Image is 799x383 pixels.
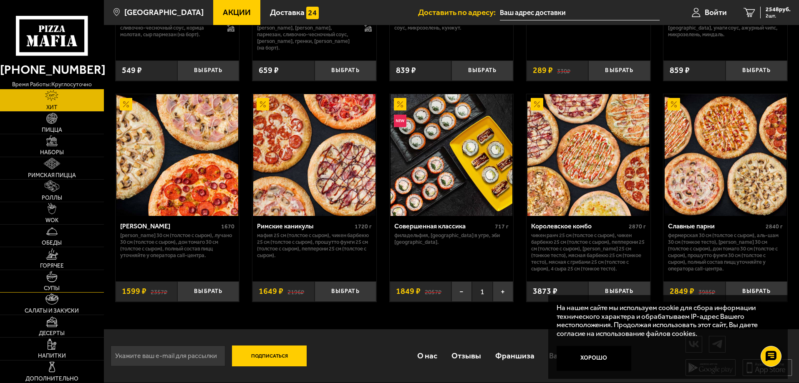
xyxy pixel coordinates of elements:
[665,94,786,216] img: Славные парни
[766,223,783,230] span: 2840 г
[451,281,472,302] button: −
[488,342,542,369] a: Франшиза
[418,8,500,16] span: Доставить по адресу:
[42,195,62,201] span: Роллы
[668,18,783,38] p: угорь, креветка спайси, краб-крем, огурец, [GEOGRAPHIC_DATA], унаги соус, ажурный чипс, микрозеле...
[111,345,225,366] input: Укажите ваш e-mail для рассылки
[177,60,239,81] button: Выбрать
[120,222,219,230] div: [PERSON_NAME]
[533,287,557,295] span: 3873 ₽
[542,342,591,369] a: Вакансии
[396,66,416,75] span: 839 ₽
[527,94,650,216] a: АкционныйКоролевское комбо
[40,263,64,269] span: Горячее
[25,376,78,382] span: Дополнительно
[705,8,727,16] span: Войти
[355,223,372,230] span: 1720 г
[663,94,787,216] a: АкционныйСлавные парни
[120,98,132,110] img: Акционный
[766,7,791,13] span: 2548 руб.
[391,94,512,216] img: Совершенная классика
[390,94,514,216] a: АкционныйНовинкаСовершенная классика
[177,281,239,302] button: Выбрать
[588,60,650,81] button: Выбрать
[394,222,493,230] div: Совершенная классика
[726,281,787,302] button: Выбрать
[500,5,660,20] input: Ваш адрес доставки
[531,232,646,272] p: Чикен Ранч 25 см (толстое с сыром), Чикен Барбекю 25 см (толстое с сыром), Пепперони 25 см (толст...
[116,94,239,216] a: АкционныйХет Трик
[38,353,66,359] span: Напитки
[257,98,269,110] img: Акционный
[306,7,319,19] img: 15daf4d41897b9f0e9f617042186c801.svg
[252,94,376,216] a: АкционныйРимские каникулы
[588,281,650,302] button: Выбрать
[444,342,488,369] a: Отзывы
[120,18,219,38] p: сыр дорблю, груша, моцарелла, сливочно-чесночный соус, корица молотая, сыр пармезан (на борт).
[45,218,58,223] span: WOK
[531,98,543,110] img: Акционный
[670,287,694,295] span: 2849 ₽
[257,18,356,51] p: цыпленок, [PERSON_NAME], [PERSON_NAME], [PERSON_NAME], пармезан, сливочно-чесночный соус, [PERSON...
[533,66,553,75] span: 289 ₽
[472,281,492,302] span: 1
[221,223,234,230] span: 1670
[259,287,283,295] span: 1649 ₽
[394,115,406,127] img: Новинка
[46,105,58,110] span: Хит
[726,60,787,81] button: Выбрать
[259,66,279,75] span: 659 ₽
[670,66,690,75] span: 859 ₽
[410,342,444,369] a: О нас
[394,232,509,245] p: Филадельфия, [GEOGRAPHIC_DATA] в угре, Эби [GEOGRAPHIC_DATA].
[257,232,372,259] p: Мафия 25 см (толстое с сыром), Чикен Барбекю 25 см (толстое с сыром), Прошутто Фунги 25 см (толст...
[42,127,62,133] span: Пицца
[495,223,509,230] span: 717 г
[253,94,375,216] img: Римские каникулы
[315,60,376,81] button: Выбрать
[232,345,307,366] button: Подписаться
[315,281,376,302] button: Выбрать
[44,285,60,291] span: Супы
[287,287,304,295] s: 2196 ₽
[451,60,513,81] button: Выбрать
[668,98,680,110] img: Акционный
[668,232,783,272] p: Фермерская 30 см (толстое с сыром), Аль-Шам 30 см (тонкое тесто), [PERSON_NAME] 30 см (толстое с ...
[396,287,421,295] span: 1849 ₽
[698,287,715,295] s: 3985 ₽
[116,94,238,216] img: Хет Трик
[25,308,79,314] span: Салаты и закуски
[28,173,76,178] span: Римская пицца
[39,330,65,336] span: Десерты
[223,8,251,16] span: Акции
[629,223,646,230] span: 2870 г
[557,66,570,75] s: 330 ₽
[531,222,627,230] div: Королевское комбо
[557,346,632,371] button: Хорошо
[557,303,775,338] p: На нашем сайте мы используем cookie для сбора информации технического характера и обрабатываем IP...
[120,232,235,259] p: [PERSON_NAME] 30 см (толстое с сыром), Лучано 30 см (толстое с сыром), Дон Томаго 30 см (толстое ...
[493,281,513,302] button: +
[527,94,649,216] img: Королевское комбо
[122,66,142,75] span: 549 ₽
[766,13,791,18] span: 2 шт.
[394,98,406,110] img: Акционный
[40,150,64,155] span: Наборы
[257,222,353,230] div: Римские каникулы
[270,8,305,16] span: Доставка
[42,240,62,246] span: Обеды
[124,8,204,16] span: [GEOGRAPHIC_DATA]
[425,287,441,295] s: 2057 ₽
[668,222,764,230] div: Славные парни
[151,287,167,295] s: 2357 ₽
[122,287,146,295] span: 1599 ₽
